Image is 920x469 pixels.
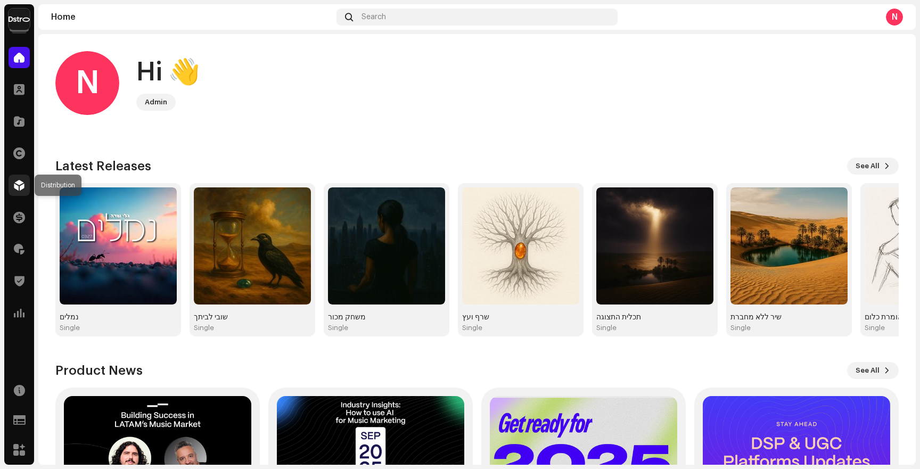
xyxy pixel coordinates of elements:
[865,324,885,332] div: Single
[328,187,445,305] img: 3ac54e1d-c0f1-4c0d-ab85-a2728a57f4d7
[136,55,200,89] div: Hi 👋
[730,313,848,322] div: שיר ללא מחברת
[730,324,751,332] div: Single
[55,158,151,175] h3: Latest Releases
[462,313,579,322] div: שרף ועץ
[60,187,177,305] img: f14aea68-1bd4-4f28-b46f-cddd6a051620
[596,187,713,305] img: 060e8e8a-d957-46bf-95e7-a8f3b72abfbb
[328,313,445,322] div: משחק מכור
[55,51,119,115] div: N
[60,324,80,332] div: Single
[60,313,177,322] div: נמלים
[51,13,332,21] div: Home
[856,360,880,381] span: See All
[362,13,386,21] span: Search
[596,313,713,322] div: תכלית התצוגה
[462,187,579,305] img: f3851f42-ec4d-4637-9e95-c34111693395
[328,324,348,332] div: Single
[730,187,848,305] img: ecdfd404-413c-4e1c-acdb-5efc68181008
[145,96,167,109] div: Admin
[596,324,617,332] div: Single
[847,158,899,175] button: See All
[55,362,143,379] h3: Product News
[886,9,903,26] div: N
[856,155,880,177] span: See All
[194,187,311,305] img: 53816001-ec48-4d07-9b70-dea5cc284135
[194,324,214,332] div: Single
[9,9,30,30] img: a754eb8e-f922-4056-8001-d1d15cdf72ef
[847,362,899,379] button: See All
[462,324,482,332] div: Single
[194,313,311,322] div: שובי לביתך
